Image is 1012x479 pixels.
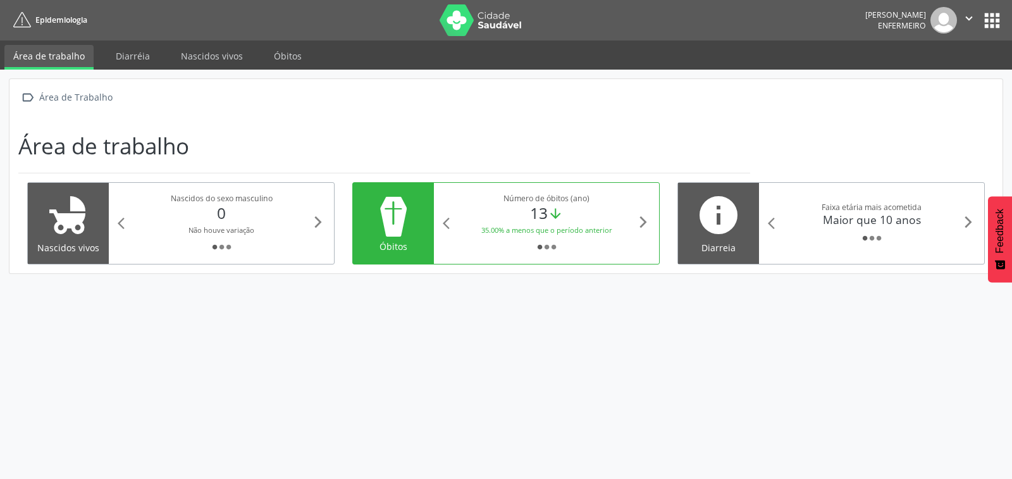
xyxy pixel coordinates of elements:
[37,88,114,106] div: Área de Trabalho
[550,244,557,251] i: fiber_manual_record
[457,204,636,222] div: 13
[211,244,218,251] i: fiber_manual_record
[362,240,425,253] div: Óbitos
[636,215,650,229] i: arrow_forward_ios
[861,235,868,242] i: fiber_manual_record
[782,213,961,227] div: Maior que 10 anos
[536,244,543,251] i: fiber_manual_record
[37,241,100,254] div: Nascidos vivos
[981,9,1003,32] button: apps
[994,209,1006,253] span: Feedback
[18,88,114,106] a:  Área de Trabalho
[988,196,1012,282] button: Feedback - Mostrar pesquisa
[218,244,225,251] i: fiber_manual_record
[687,241,750,254] div: Diarreia
[443,216,457,230] i: arrow_back_ios
[18,88,37,106] i: 
[225,244,232,251] i: fiber_manual_record
[878,20,926,31] span: Enfermeiro
[188,225,254,235] small: Não houve variação
[548,206,564,222] i: arrow_downward
[118,216,132,230] i: arrow_back_ios
[782,202,961,213] div: Faixa etária mais acometida
[957,7,981,34] button: 
[961,215,975,229] i: arrow_forward_ios
[4,45,94,70] a: Área de trabalho
[962,11,976,25] i: 
[265,45,311,67] a: Óbitos
[9,9,87,30] a: Epidemiologia
[768,216,782,230] i: arrow_back_ios
[457,193,636,204] div: Número de óbitos (ano)
[930,7,957,34] img: img
[46,192,91,238] i: child_friendly
[696,192,741,238] i: info
[132,204,311,222] div: 0
[868,235,875,242] i: fiber_manual_record
[172,45,252,67] a: Nascidos vivos
[481,225,612,235] small: 35.00% a menos que o período anterior
[875,235,882,242] i: fiber_manual_record
[865,9,926,20] div: [PERSON_NAME]
[35,15,87,25] span: Epidemiologia
[107,45,159,67] a: Diarréia
[18,133,189,159] h1: Área de trabalho
[311,215,325,229] i: arrow_forward_ios
[543,244,550,251] i: fiber_manual_record
[132,193,311,204] div: Nascidos do sexo masculino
